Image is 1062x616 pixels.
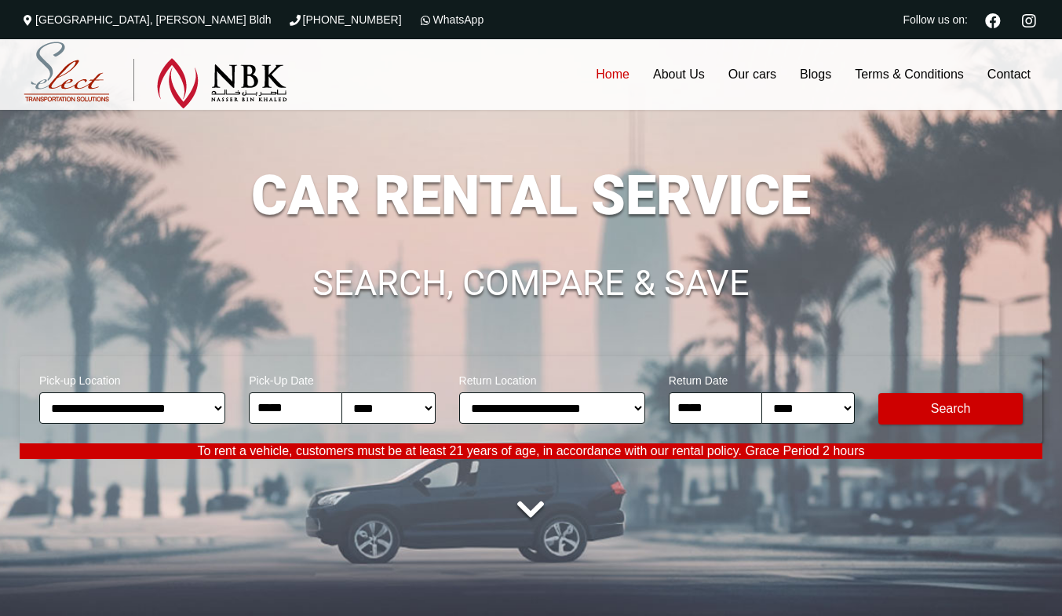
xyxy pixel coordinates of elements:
[20,265,1042,301] h1: SEARCH, COMPARE & SAVE
[1015,11,1042,28] a: Instagram
[843,39,976,110] a: Terms & Conditions
[20,443,1042,459] p: To rent a vehicle, customers must be at least 21 years of age, in accordance with our rental poli...
[788,39,843,110] a: Blogs
[20,168,1042,223] h1: CAR RENTAL SERVICE
[878,393,1023,425] button: Modify Search
[418,13,484,26] a: WhatsApp
[249,364,435,392] span: Pick-Up Date
[976,39,1042,110] a: Contact
[287,13,402,26] a: [PHONE_NUMBER]
[459,364,645,392] span: Return Location
[39,364,225,392] span: Pick-up Location
[669,364,855,392] span: Return Date
[584,39,641,110] a: Home
[979,11,1007,28] a: Facebook
[24,42,287,109] img: Select Rent a Car
[641,39,717,110] a: About Us
[717,39,788,110] a: Our cars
